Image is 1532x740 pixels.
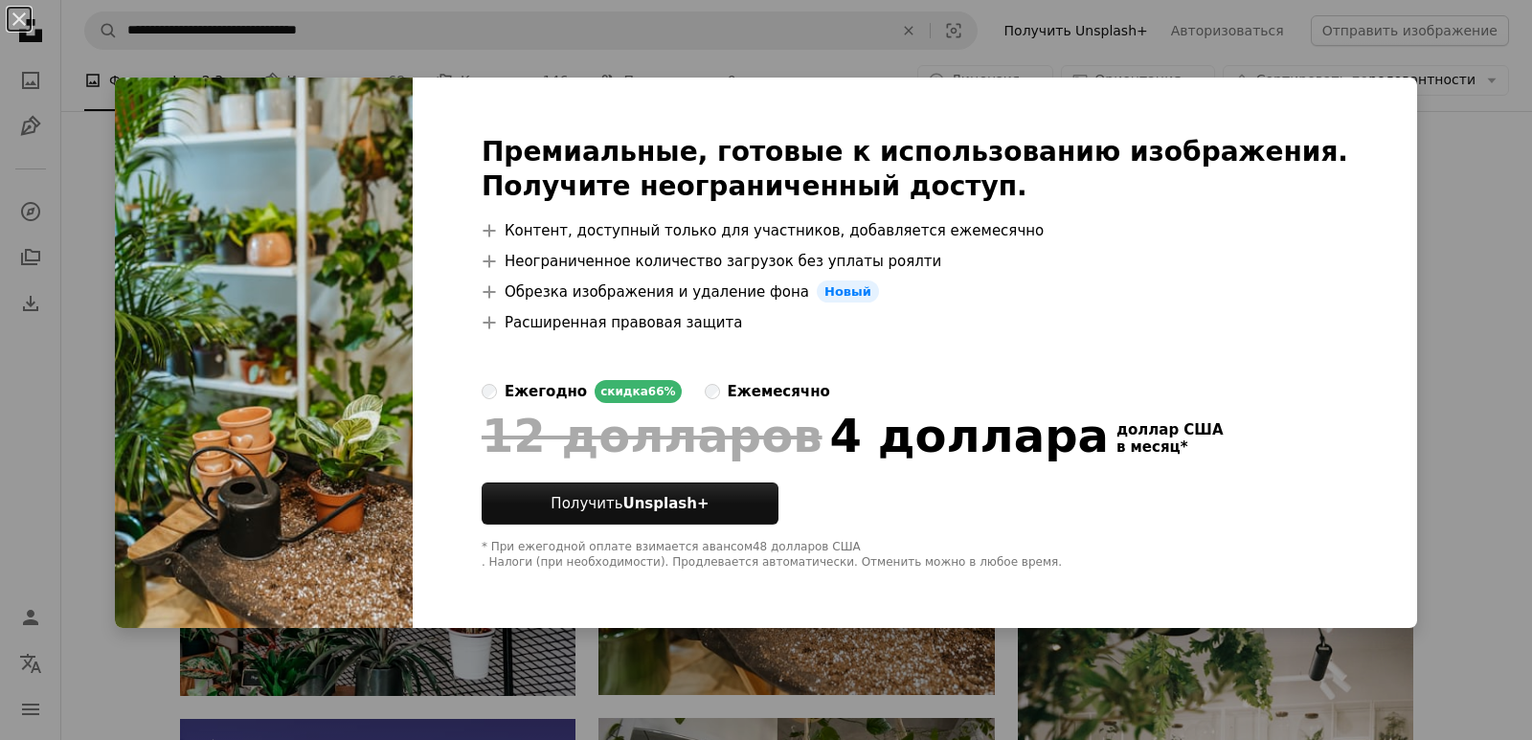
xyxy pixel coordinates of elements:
[622,495,709,512] font: Unsplash+
[551,495,622,512] font: Получить
[482,136,1348,168] font: Премиальные, готовые к использованию изображения.
[824,284,871,299] font: Новый
[482,555,1062,569] font: . Налоги (при необходимости). Продлевается автоматически. Отменить можно в любое время.
[482,540,753,553] font: * При ежегодной оплате взимается авансом
[505,314,743,331] font: Расширенная правовая защита
[705,384,720,399] input: ежемесячно
[505,383,587,400] font: ежегодно
[830,409,1109,462] font: 4 доллара
[505,283,809,301] font: Обрезка изображения и удаление фона
[482,384,497,399] input: ежегодноскидка66%
[505,222,1044,239] font: Контент, доступный только для участников, добавляется ежемесячно
[648,385,676,398] font: 66%
[600,385,648,398] font: скидка
[505,253,941,270] font: Неограниченное количество загрузок без уплаты роялти
[115,78,413,629] img: premium_photo-1679516403540-daa04a035cf9
[1116,438,1181,456] font: в месяц
[482,409,822,462] font: 12 долларов
[728,383,830,400] font: ежемесячно
[482,482,778,525] button: ПолучитьUnsplash+
[753,540,861,553] font: 48 долларов США
[482,170,1027,202] font: Получите неограниченный доступ.
[1116,421,1224,438] font: доллар США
